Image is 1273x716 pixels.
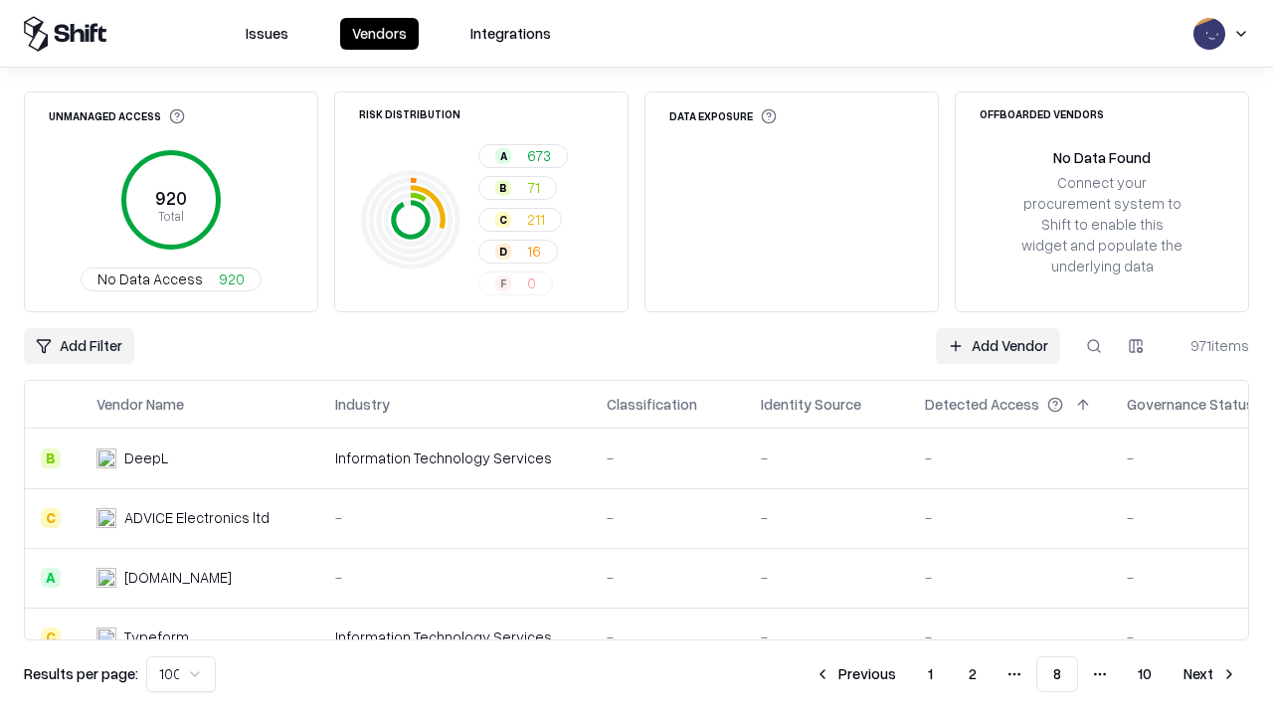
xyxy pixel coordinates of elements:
div: A [495,148,511,164]
div: - [335,567,575,588]
span: 920 [219,268,245,289]
button: B71 [478,176,557,200]
div: Information Technology Services [335,626,575,647]
div: - [925,447,1095,468]
p: Results per page: [24,663,138,684]
div: Governance Status [1127,394,1254,415]
button: Add Filter [24,328,134,364]
div: B [495,180,511,196]
button: 10 [1122,656,1168,692]
div: C [41,627,61,647]
div: - [761,567,893,588]
button: Next [1172,656,1249,692]
button: C211 [478,208,562,232]
button: No Data Access920 [81,268,262,291]
tspan: 920 [155,187,187,209]
div: Risk Distribution [359,108,460,119]
div: Connect your procurement system to Shift to enable this widget and populate the underlying data [1019,172,1184,277]
div: - [925,626,1095,647]
div: [DOMAIN_NAME] [124,567,232,588]
span: 673 [527,145,551,166]
img: Typeform [96,627,116,647]
div: No Data Found [1053,147,1151,168]
div: - [607,447,729,468]
div: - [335,507,575,528]
tspan: Total [158,208,184,224]
div: - [607,626,729,647]
button: Issues [234,18,300,50]
div: - [607,567,729,588]
div: C [495,212,511,228]
div: B [41,448,61,468]
div: - [925,567,1095,588]
div: ADVICE Electronics ltd [124,507,270,528]
div: Industry [335,394,390,415]
div: Information Technology Services [335,447,575,468]
div: - [761,507,893,528]
span: 71 [527,177,540,198]
div: Typeform [124,626,189,647]
div: Unmanaged Access [49,108,185,124]
a: Add Vendor [936,328,1060,364]
button: Integrations [458,18,563,50]
div: DeepL [124,447,168,468]
div: Vendor Name [96,394,184,415]
div: 971 items [1170,335,1249,356]
button: 8 [1036,656,1078,692]
div: Classification [607,394,697,415]
div: A [41,568,61,588]
img: ADVICE Electronics ltd [96,508,116,528]
div: - [607,507,729,528]
img: cybersafe.co.il [96,568,116,588]
div: - [761,447,893,468]
img: DeepL [96,448,116,468]
div: Identity Source [761,394,861,415]
span: 16 [527,241,541,262]
div: - [925,507,1095,528]
div: C [41,508,61,528]
span: 211 [527,209,545,230]
div: Offboarded Vendors [980,108,1104,119]
button: D16 [478,240,558,264]
div: Data Exposure [669,108,777,124]
div: D [495,244,511,260]
button: A673 [478,144,568,168]
span: No Data Access [97,268,203,289]
button: Vendors [340,18,419,50]
nav: pagination [803,656,1249,692]
button: Previous [803,656,908,692]
div: - [761,626,893,647]
button: 2 [953,656,993,692]
button: 1 [912,656,949,692]
div: Detected Access [925,394,1039,415]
